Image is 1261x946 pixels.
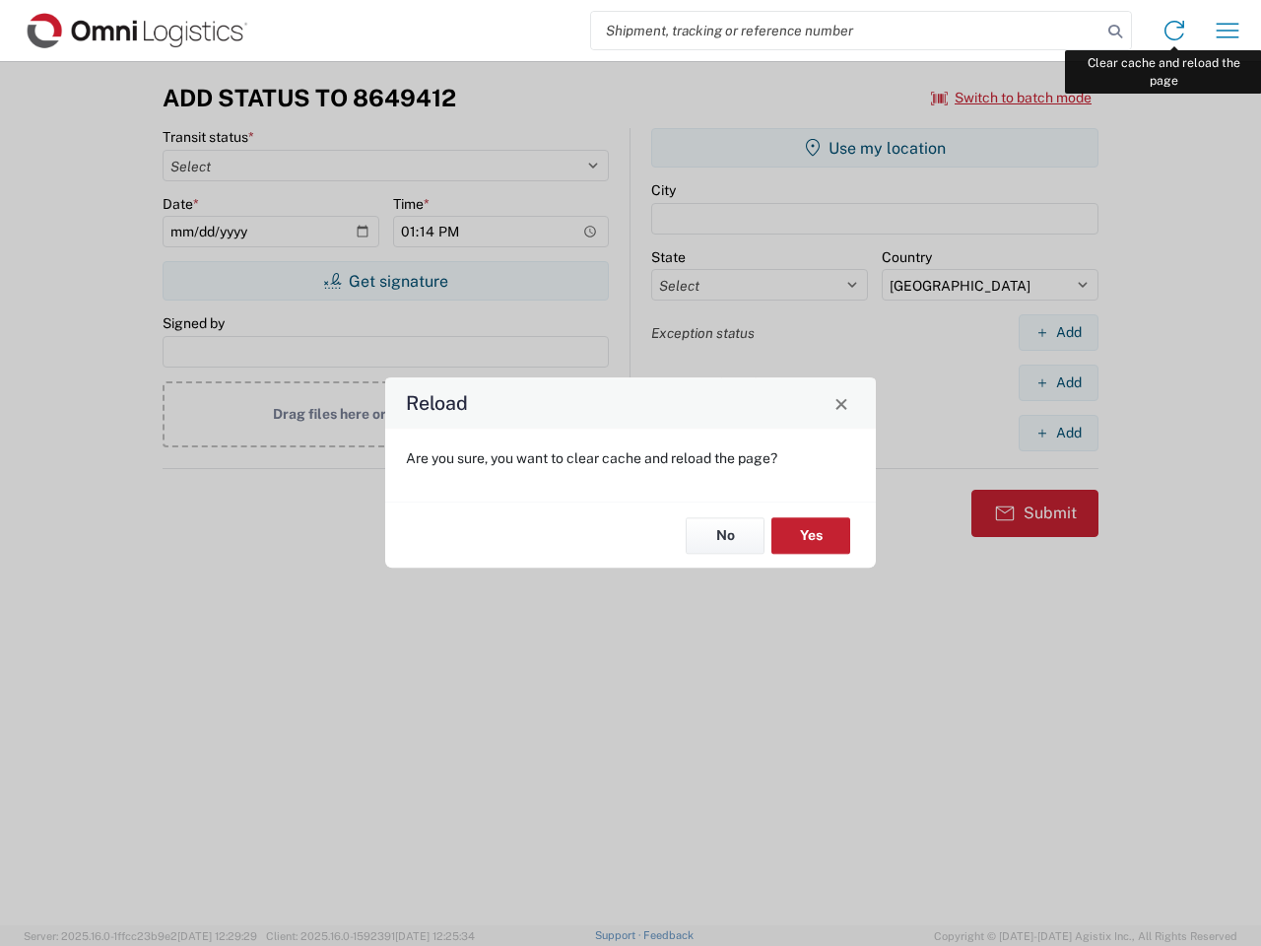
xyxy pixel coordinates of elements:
h4: Reload [406,389,468,418]
button: No [686,517,764,554]
button: Close [828,389,855,417]
p: Are you sure, you want to clear cache and reload the page? [406,449,855,467]
button: Yes [771,517,850,554]
input: Shipment, tracking or reference number [591,12,1101,49]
